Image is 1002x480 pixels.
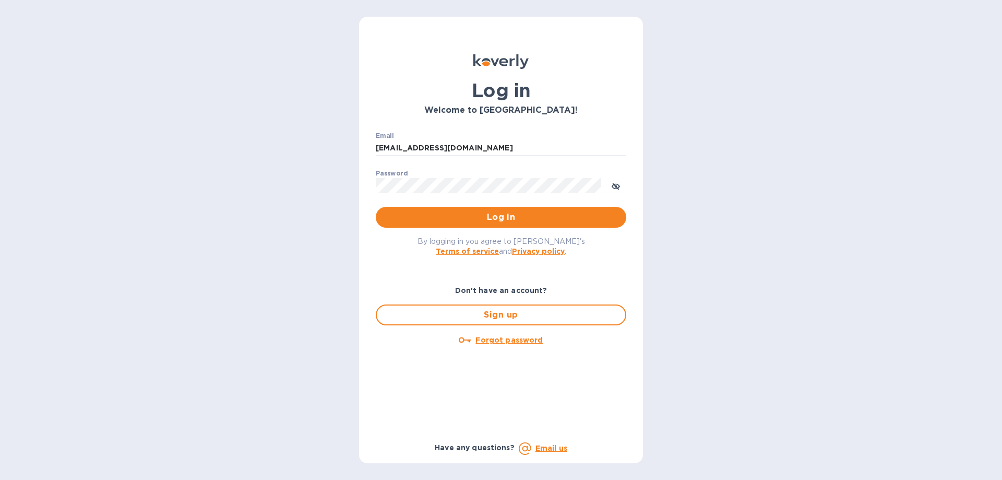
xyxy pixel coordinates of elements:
[376,79,626,101] h1: Log in
[376,170,408,177] label: Password
[473,54,529,69] img: Koverly
[376,106,626,115] h3: Welcome to [GEOGRAPHIC_DATA]!
[384,211,618,224] span: Log in
[436,247,499,255] a: Terms of service
[376,305,626,325] button: Sign up
[376,141,626,156] input: Enter email address
[435,443,515,452] b: Have any questions?
[455,286,547,295] b: Don't have an account?
[605,175,626,196] button: toggle password visibility
[385,309,617,321] span: Sign up
[475,336,543,344] u: Forgot password
[417,237,585,255] span: By logging in you agree to [PERSON_NAME]'s and .
[376,207,626,228] button: Log in
[512,247,565,255] a: Privacy policy
[535,444,567,452] a: Email us
[376,133,394,139] label: Email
